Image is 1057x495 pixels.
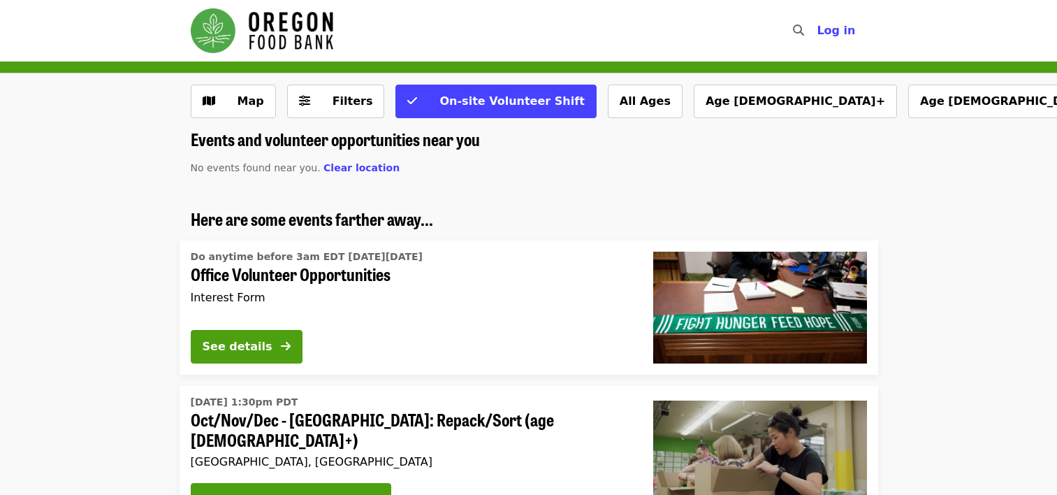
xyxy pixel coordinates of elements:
[323,161,400,175] button: Clear location
[805,17,866,45] button: Log in
[395,85,596,118] button: On-site Volunteer Shift
[812,14,824,48] input: Search
[191,85,276,118] button: Show map view
[191,410,631,450] span: Oct/Nov/Dec - [GEOGRAPHIC_DATA]: Repack/Sort (age [DEMOGRAPHIC_DATA]+)
[191,206,433,231] span: Here are some events farther away...
[191,162,321,173] span: No events found near you.
[281,340,291,353] i: arrow-right icon
[191,291,265,304] span: Interest Form
[191,395,298,410] time: [DATE] 1:30pm PDT
[191,264,631,285] span: Office Volunteer Opportunities
[323,162,400,173] span: Clear location
[333,94,373,108] span: Filters
[608,85,683,118] button: All Ages
[407,94,417,108] i: check icon
[191,330,302,364] button: See details
[694,85,897,118] button: Age [DEMOGRAPHIC_DATA]+
[817,24,855,37] span: Log in
[191,251,423,262] span: Do anytime before 3am EDT [DATE][DATE]
[439,94,584,108] span: On-site Volunteer Shift
[653,252,867,364] img: Office Volunteer Opportunities organized by Oregon Food Bank
[191,455,631,468] div: [GEOGRAPHIC_DATA], [GEOGRAPHIC_DATA]
[203,338,272,355] div: See details
[793,24,804,37] i: search icon
[180,241,878,375] a: See details for "Office Volunteer Opportunities"
[299,94,310,108] i: sliders-h icon
[191,127,480,151] span: Events and volunteer opportunities near you
[191,8,333,53] img: Oregon Food Bank - Home
[203,94,215,108] i: map icon
[287,85,385,118] button: Filters (0 selected)
[238,94,264,108] span: Map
